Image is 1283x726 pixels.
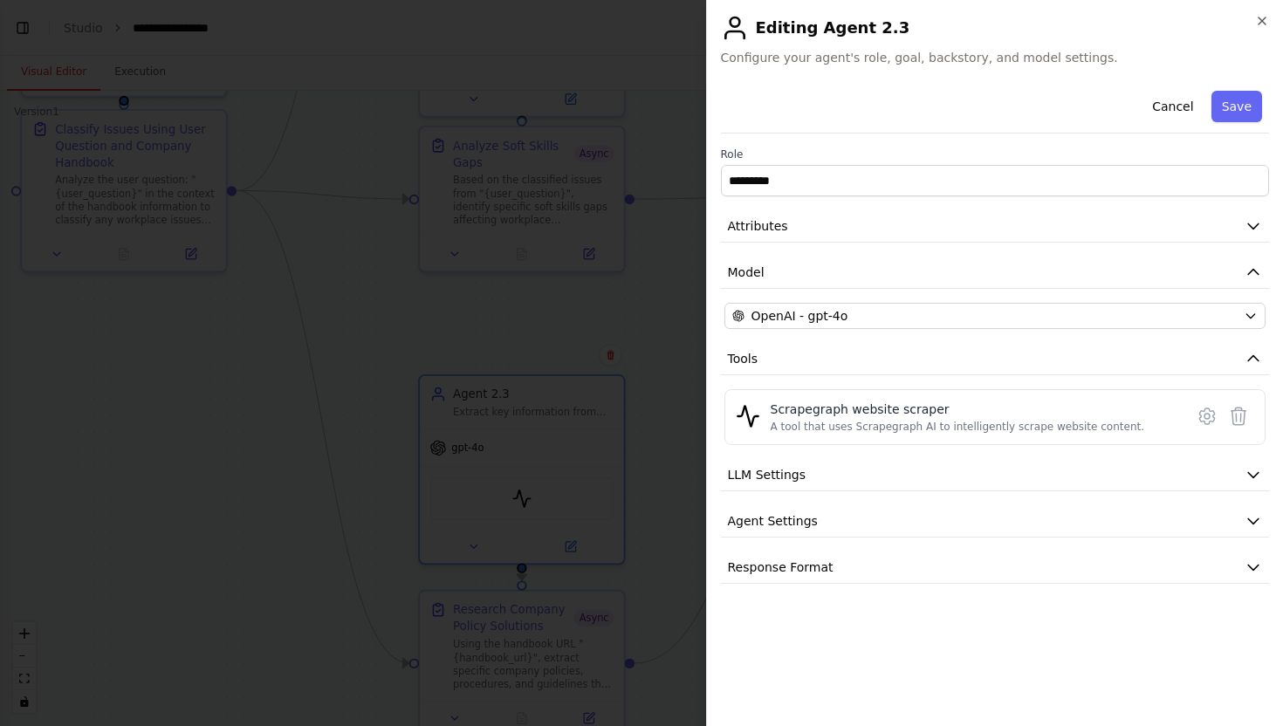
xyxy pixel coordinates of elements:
button: Cancel [1142,91,1204,122]
button: Configure tool [1191,401,1223,432]
div: Scrapegraph website scraper [771,401,1145,418]
span: LLM Settings [728,466,806,483]
span: Configure your agent's role, goal, backstory, and model settings. [721,49,1270,66]
button: Attributes [721,210,1270,243]
button: Delete tool [1223,401,1254,432]
button: Agent Settings [721,505,1270,538]
img: ScrapegraphScrapeTool [736,404,760,428]
span: Attributes [728,217,788,235]
h2: Editing Agent 2.3 [721,14,1270,42]
div: A tool that uses Scrapegraph AI to intelligently scrape website content. [771,420,1145,434]
label: Role [721,147,1270,161]
button: Model [721,257,1270,289]
span: Tools [728,350,758,367]
button: Save [1211,91,1262,122]
span: Response Format [728,558,834,576]
span: Agent Settings [728,512,818,530]
span: Model [728,264,765,281]
button: LLM Settings [721,459,1270,491]
span: OpenAI - gpt-4o [751,307,848,325]
button: OpenAI - gpt-4o [724,303,1266,329]
button: Response Format [721,551,1270,584]
button: Tools [721,343,1270,375]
